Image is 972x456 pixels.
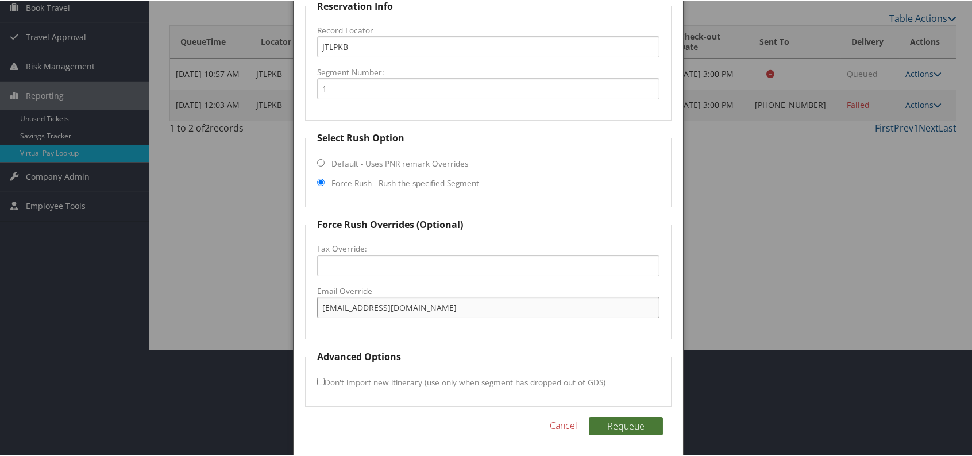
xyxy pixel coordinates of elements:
[589,416,663,434] button: Requeue
[317,242,659,253] label: Fax Override:
[317,284,659,296] label: Email Override
[315,349,403,362] legend: Advanced Options
[331,176,479,188] label: Force Rush - Rush the specified Segment
[331,157,468,168] label: Default - Uses PNR remark Overrides
[317,65,659,77] label: Segment Number:
[315,130,406,144] legend: Select Rush Option
[315,217,465,230] legend: Force Rush Overrides (Optional)
[550,418,577,431] a: Cancel
[317,24,659,35] label: Record Locator
[317,377,325,384] input: Don't import new itinerary (use only when segment has dropped out of GDS)
[317,370,605,392] label: Don't import new itinerary (use only when segment has dropped out of GDS)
